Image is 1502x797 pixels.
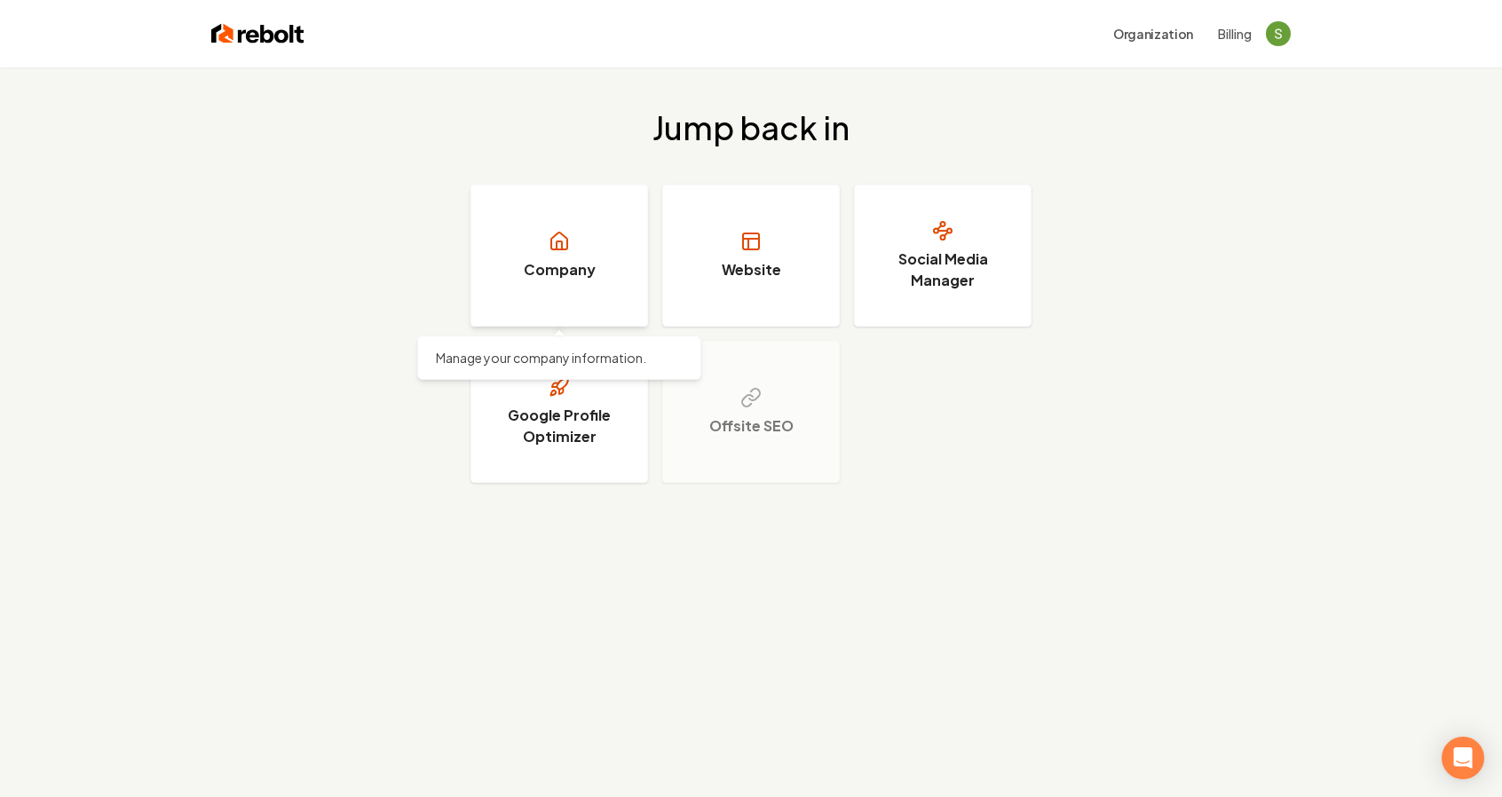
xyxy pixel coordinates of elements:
h2: Jump back in [652,110,850,146]
img: Rebolt Logo [211,21,304,46]
button: Open user button [1266,21,1291,46]
p: Manage your company information. [436,349,683,367]
h3: Social Media Manager [876,249,1009,291]
h3: Company [524,259,596,280]
button: Organization [1103,18,1204,50]
a: Company [470,185,648,327]
a: Social Media Manager [854,185,1032,327]
h3: Offsite SEO [709,415,794,437]
h3: Website [722,259,781,280]
a: Google Profile Optimizer [470,341,648,483]
div: Open Intercom Messenger [1442,737,1484,779]
a: Website [662,185,840,327]
button: Billing [1218,25,1252,43]
h3: Google Profile Optimizer [493,405,626,447]
img: Sales Champion [1266,21,1291,46]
